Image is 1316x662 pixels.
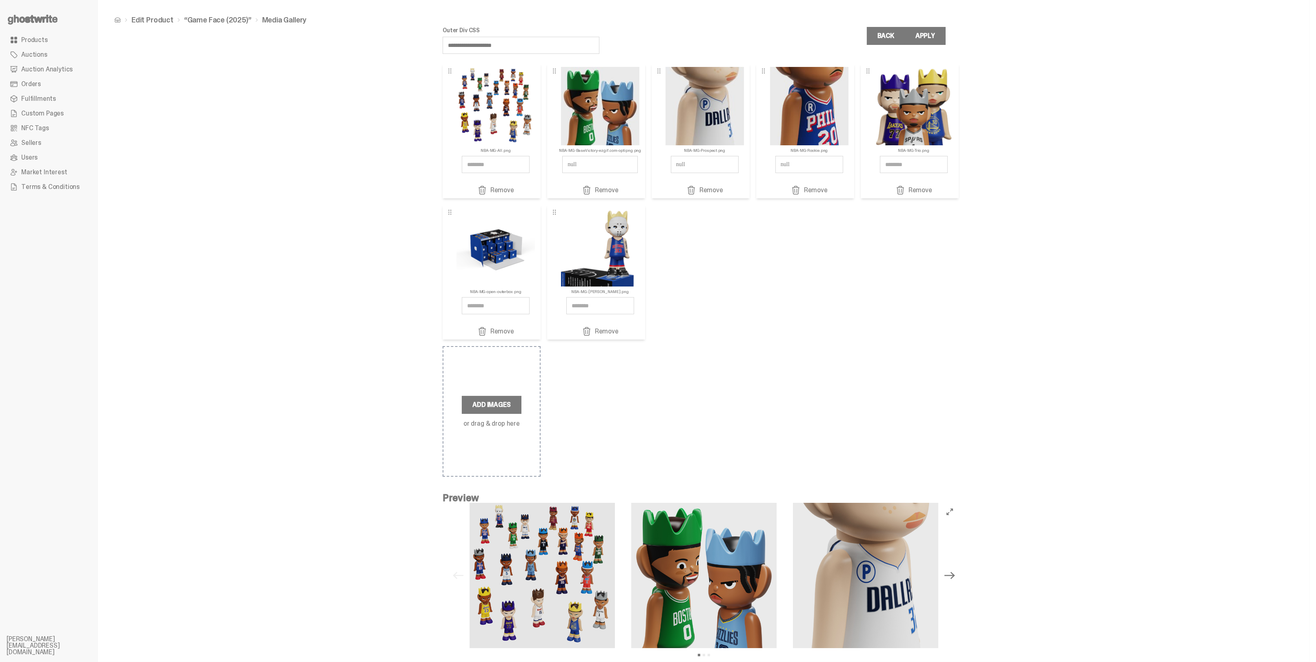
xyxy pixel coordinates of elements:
[21,140,41,146] span: Sellers
[21,51,47,58] span: Auctions
[21,169,67,175] span: Market Interest
[7,150,91,165] a: Users
[770,67,848,145] img: NBA-MG-Rookie.png
[463,420,520,427] label: or drag & drop here
[456,67,535,145] img: NBA-MG-All.png
[875,67,953,145] img: NBA-MG-Trio.png
[470,503,615,648] img: NBA-MG-All.png
[561,208,639,287] img: NBA-MG-Eminem.png
[7,136,91,150] a: Sellers
[563,287,637,294] p: NBA-MG-[PERSON_NAME].png
[7,106,91,121] a: Custom Pages
[561,67,639,145] img: NBA-MG-BaseVictory-ezgif.com-optipng.png
[21,125,49,131] span: NFC Tags
[7,180,91,194] a: Terms & Conditions
[703,654,705,656] button: View slide 2
[7,121,91,136] a: NFC Tags
[708,654,710,656] button: View slide 3
[945,507,955,517] button: View full-screen
[7,62,91,77] a: Auction Analytics
[877,185,951,195] a: Remove
[459,145,533,153] p: NBA-MG-All.png
[7,77,91,91] a: Orders
[443,27,599,33] label: Outer Div CSS
[131,16,174,24] a: Edit Product
[905,27,946,45] button: Apply
[252,16,307,24] li: Media Gallery
[462,396,521,414] label: Add Images
[666,67,744,145] img: NBA-MG-Prospect.png
[793,503,938,648] img: NBA-MG-Prospect.png
[21,81,41,87] span: Orders
[563,327,637,336] a: Remove
[21,66,73,73] span: Auction Analytics
[459,185,533,195] a: Remove
[443,493,965,503] h4: Preview
[21,110,64,117] span: Custom Pages
[7,636,105,655] li: [PERSON_NAME][EMAIL_ADDRESS][DOMAIN_NAME]
[668,145,742,153] p: NBA-MG-Prospect.png
[631,503,777,648] img: NBA-MG-BaseVictory-ezgif.com-optipng.png
[21,184,80,190] span: Terms & Conditions
[7,91,91,106] a: Fulfillments
[459,287,533,294] p: NBA-MG-open-outerbox.png
[559,145,641,153] p: NBA-MG-BaseVictory-ezgif.com-optipng.png
[21,37,48,43] span: Products
[7,165,91,180] a: Market Interest
[772,145,846,153] p: NBA-MG-Rookie.png
[21,96,56,102] span: Fulfillments
[7,33,91,47] a: Products
[915,33,935,39] div: Apply
[867,27,905,45] a: Back
[7,47,91,62] a: Auctions
[772,185,846,195] a: Remove
[456,208,535,287] img: NBA-MG-open-outerbox.png
[184,16,252,24] a: “Game Face (2025)”
[877,145,951,153] p: NBA-MG-Trio.png
[459,327,533,336] a: Remove
[559,185,641,195] a: Remove
[668,185,742,195] a: Remove
[698,654,700,656] button: View slide 1
[941,566,959,584] button: Next
[21,154,38,161] span: Users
